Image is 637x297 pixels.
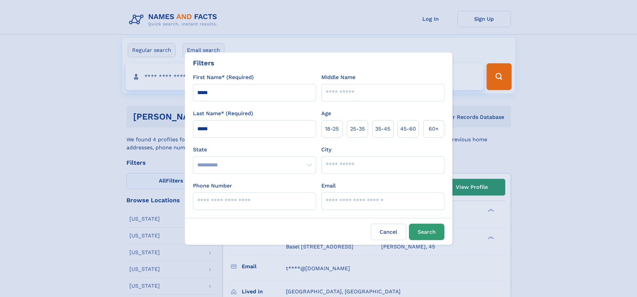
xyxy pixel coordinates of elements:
[193,146,316,154] label: State
[409,224,444,240] button: Search
[321,109,331,118] label: Age
[193,109,253,118] label: Last Name* (Required)
[321,146,331,154] label: City
[400,125,416,133] span: 45‑60
[429,125,439,133] span: 60+
[325,125,339,133] span: 18‑25
[193,182,232,190] label: Phone Number
[371,224,406,240] label: Cancel
[193,73,254,81] label: First Name* (Required)
[375,125,390,133] span: 35‑45
[321,73,355,81] label: Middle Name
[350,125,365,133] span: 25‑35
[321,182,336,190] label: Email
[193,58,214,68] div: Filters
